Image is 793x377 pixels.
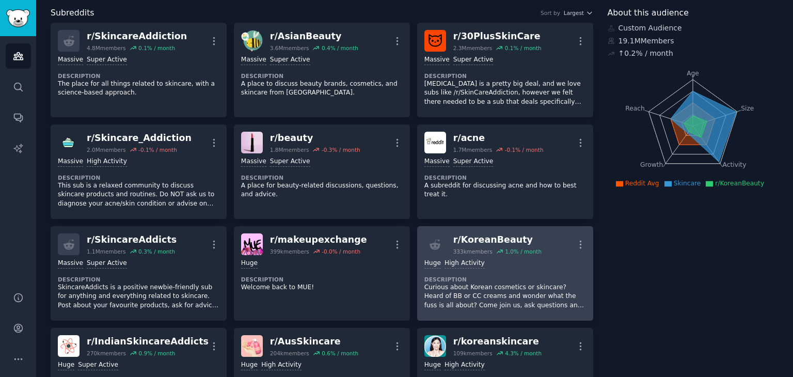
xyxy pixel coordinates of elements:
div: Sort by [541,9,560,17]
div: High Activity [445,360,485,370]
div: Massive [58,259,83,269]
div: Huge [241,259,258,269]
div: r/ 30PlusSkinCare [453,30,542,43]
a: AsianBeautyr/AsianBeauty3.6Mmembers0.4% / monthMassiveSuper ActiveDescriptionA place to discuss b... [234,23,410,117]
div: r/ AsianBeauty [270,30,358,43]
div: -0.0 % / month [322,248,360,255]
div: High Activity [87,157,127,167]
p: Welcome back to MUE! [241,283,403,292]
dt: Description [241,174,403,181]
a: r/SkincareAddicts1.1Mmembers0.3% / monthMassiveSuper ActiveDescriptionSkincareAddicts is a positi... [51,226,227,321]
div: Massive [58,55,83,65]
div: r/ makeupexchange [270,233,367,246]
p: The place for all things related to skincare, with a science-based approach. [58,80,219,98]
div: 0.1 % / month [505,44,542,52]
img: Skincare_Addiction [58,132,80,153]
span: Reddit Avg [625,180,659,187]
div: 0.6 % / month [322,350,358,357]
div: 1.1M members [87,248,126,255]
span: Largest [564,9,584,17]
dt: Description [424,72,586,80]
dt: Description [241,276,403,283]
div: Massive [241,55,266,65]
div: r/ SkincareAddicts [87,233,177,246]
div: Massive [241,157,266,167]
img: IndianSkincareAddicts [58,335,80,357]
div: Super Active [270,55,310,65]
p: A subreddit for discussing acne and how to best treat it. [424,181,586,199]
div: r/ KoreanBeauty [453,233,542,246]
div: 1.8M members [270,146,309,153]
dt: Description [424,174,586,181]
tspan: Growth [640,161,663,168]
p: This sub is a relaxed community to discuss skincare products and routines. Do NOT ask us to diagn... [58,181,219,209]
div: 1.7M members [453,146,493,153]
div: 0.3 % / month [138,248,175,255]
span: Subreddits [51,7,94,20]
div: 204k members [270,350,309,357]
div: Massive [58,157,83,167]
div: 4.8M members [87,44,126,52]
p: SkincareAddicts is a positive newbie-friendly sub for anything and everything related to skincare... [58,283,219,310]
a: makeupexchanger/makeupexchange399kmembers-0.0% / monthHugeDescriptionWelcome back to MUE! [234,226,410,321]
dt: Description [58,276,219,283]
img: AsianBeauty [241,30,263,52]
div: 4.3 % / month [505,350,542,357]
div: Super Active [78,360,118,370]
div: 2.3M members [453,44,493,52]
div: Massive [424,157,450,167]
div: High Activity [261,360,302,370]
tspan: Age [687,70,699,77]
div: Huge [241,360,258,370]
a: r/KoreanBeauty333kmembers1.0% / monthHugeHigh ActivityDescriptionCurious about Korean cosmetics o... [417,226,593,321]
a: 30PlusSkinCarer/30PlusSkinCare2.3Mmembers0.1% / monthMassiveSuper ActiveDescription[MEDICAL_DATA]... [417,23,593,117]
div: -0.3 % / month [322,146,360,153]
img: beauty [241,132,263,153]
div: Custom Audience [608,23,779,34]
dt: Description [241,72,403,80]
div: 0.1 % / month [138,44,175,52]
img: AusSkincare [241,335,263,357]
div: r/ acne [453,132,544,145]
img: acne [424,132,446,153]
a: acner/acne1.7Mmembers-0.1% / monthMassiveSuper ActiveDescriptionA subreddit for discussing acne a... [417,124,593,219]
div: r/ Skincare_Addiction [87,132,192,145]
a: r/SkincareAddiction4.8Mmembers0.1% / monthMassiveSuper ActiveDescriptionThe place for all things ... [51,23,227,117]
img: koreanskincare [424,335,446,357]
div: r/ beauty [270,132,360,145]
div: 270k members [87,350,126,357]
div: Massive [424,55,450,65]
img: 30PlusSkinCare [424,30,446,52]
img: GummySearch logo [6,9,30,27]
div: Huge [58,360,74,370]
div: r/ AusSkincare [270,335,358,348]
div: Super Active [87,259,127,269]
a: beautyr/beauty1.8Mmembers-0.3% / monthMassiveSuper ActiveDescriptionA place for beauty-related di... [234,124,410,219]
p: Curious about Korean cosmetics or skincare? Heard of BB or CC creams and wonder what the fuss is ... [424,283,586,310]
div: 19.1M Members [608,36,779,46]
dt: Description [58,174,219,181]
p: A place for beauty-related discussions, questions, and advice. [241,181,403,199]
div: 0.4 % / month [322,44,358,52]
div: -0.1 % / month [138,146,177,153]
div: r/ SkincareAddiction [87,30,187,43]
p: [MEDICAL_DATA] is a pretty big deal, and we love subs like /r/SkinCareAddiction, however we felt ... [424,80,586,107]
div: 399k members [270,248,309,255]
div: Super Active [87,55,127,65]
tspan: Activity [722,161,746,168]
span: Skincare [674,180,701,187]
div: Super Active [453,157,494,167]
tspan: Reach [625,104,645,112]
dt: Description [424,276,586,283]
span: About this audience [608,7,689,20]
div: Super Active [270,157,310,167]
dt: Description [58,72,219,80]
div: r/ koreanskincare [453,335,542,348]
p: A place to discuss beauty brands, cosmetics, and skincare from [GEOGRAPHIC_DATA]. [241,80,403,98]
div: r/ IndianSkincareAddicts [87,335,209,348]
div: ↑ 0.2 % / month [618,48,673,59]
div: 1.0 % / month [505,248,542,255]
tspan: Size [741,104,754,112]
div: 333k members [453,248,493,255]
div: Super Active [453,55,494,65]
